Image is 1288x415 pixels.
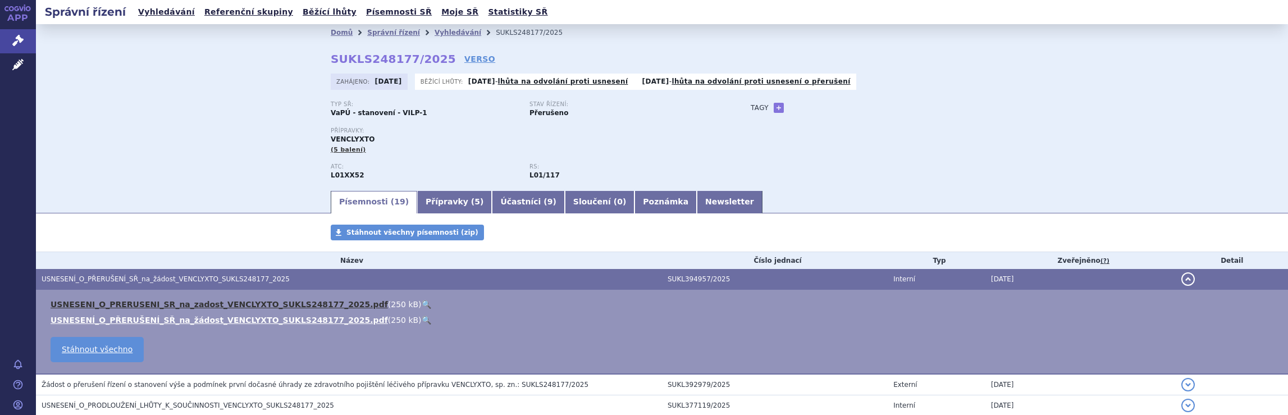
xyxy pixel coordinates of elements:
[529,163,717,170] p: RS:
[331,29,353,37] a: Domů
[492,191,564,213] a: Účastníci (9)
[36,4,135,20] h2: Správní řízení
[331,146,366,153] span: (5 balení)
[363,4,435,20] a: Písemnosti SŘ
[547,197,553,206] span: 9
[774,103,784,113] a: +
[51,314,1277,326] li: ( )
[331,171,364,179] strong: VENETOKLAX
[464,53,495,65] a: VERSO
[51,299,1277,310] li: ( )
[1100,257,1109,265] abbr: (?)
[331,163,518,170] p: ATC:
[1181,272,1195,286] button: detail
[1176,252,1288,269] th: Detail
[498,77,628,85] a: lhůta na odvolání proti usnesení
[299,4,360,20] a: Běžící lhůty
[331,127,728,134] p: Přípravky:
[331,101,518,108] p: Typ SŘ:
[36,252,662,269] th: Název
[331,52,456,66] strong: SUKLS248177/2025
[565,191,634,213] a: Sloučení (0)
[468,77,495,85] strong: [DATE]
[642,77,851,86] p: -
[893,402,915,409] span: Interní
[331,191,417,213] a: Písemnosti (19)
[391,300,418,309] span: 250 kB
[662,252,888,269] th: Číslo jednací
[42,402,334,409] span: USNESENÍ_O_PRODLOUŽENÍ_LHŮTY_K_SOUČINNOSTI_VENCLYXTO_SUKLS248177_2025
[529,101,717,108] p: Stav řízení:
[672,77,850,85] a: lhůta na odvolání proti usnesení o přerušení
[1181,378,1195,391] button: detail
[42,275,290,283] span: USNESENÍ_O_PŘERUŠENÍ_SŘ_na_žádost_VENCLYXTO_SUKLS248177_2025
[662,269,888,290] td: SUKL394957/2025
[331,109,427,117] strong: VaPÚ - stanovení - VILP-1
[751,101,769,115] h3: Tagy
[529,171,560,179] strong: venetoklax
[391,316,418,325] span: 250 kB
[985,269,1176,290] td: [DATE]
[697,191,762,213] a: Newsletter
[529,109,568,117] strong: Přerušeno
[51,316,388,325] a: USNESENÍ_O_PŘERUŠENÍ_SŘ_na_žádost_VENCLYXTO_SUKLS248177_2025.pdf
[985,252,1176,269] th: Zveřejněno
[496,24,577,41] li: SUKLS248177/2025
[468,77,628,86] p: -
[201,4,296,20] a: Referenční skupiny
[438,4,482,20] a: Moje SŘ
[893,275,915,283] span: Interní
[474,197,480,206] span: 5
[42,381,588,389] span: Žádost o přerušení řízení o stanovení výše a podmínek první dočasné úhrady ze zdravotního pojiště...
[375,77,402,85] strong: [DATE]
[51,337,144,362] a: Stáhnout všechno
[331,135,374,143] span: VENCLYXTO
[888,252,985,269] th: Typ
[346,229,478,236] span: Stáhnout všechny písemnosti (zip)
[421,77,465,86] span: Běžící lhůty:
[331,225,484,240] a: Stáhnout všechny písemnosti (zip)
[336,77,372,86] span: Zahájeno:
[422,316,431,325] a: 🔍
[893,381,917,389] span: Externí
[422,300,431,309] a: 🔍
[367,29,420,37] a: Správní řízení
[394,197,405,206] span: 19
[617,197,623,206] span: 0
[985,374,1176,395] td: [DATE]
[417,191,492,213] a: Přípravky (5)
[634,191,697,213] a: Poznámka
[1181,399,1195,412] button: detail
[485,4,551,20] a: Statistiky SŘ
[662,374,888,395] td: SUKL392979/2025
[51,300,388,309] a: USNESENI_O_PRERUSENI_SR_na_zadost_VENCLYXTO_SUKLS248177_2025.pdf
[642,77,669,85] strong: [DATE]
[135,4,198,20] a: Vyhledávání
[435,29,481,37] a: Vyhledávání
